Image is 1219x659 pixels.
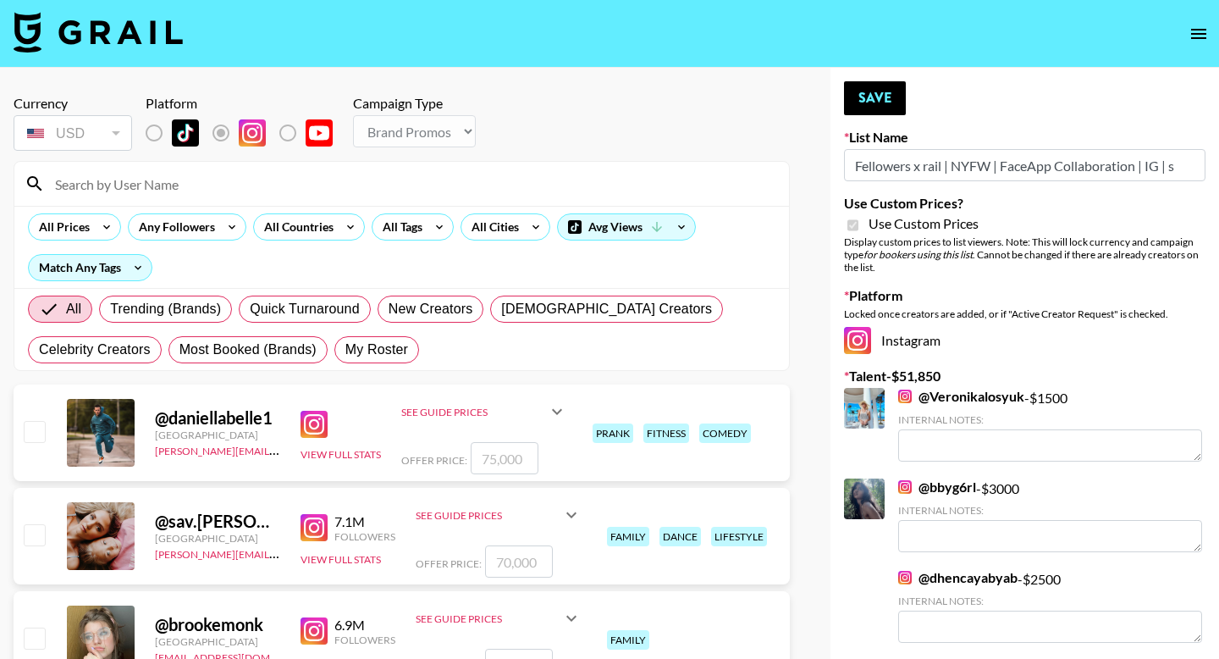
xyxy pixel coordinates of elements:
[306,119,333,147] img: YouTube
[155,407,280,429] div: @ daniellabelle1
[334,513,395,530] div: 7.1M
[129,214,218,240] div: Any Followers
[898,479,1202,552] div: - $ 3000
[898,390,912,403] img: Instagram
[345,340,408,360] span: My Roster
[334,634,395,646] div: Followers
[461,214,522,240] div: All Cities
[501,299,712,319] span: [DEMOGRAPHIC_DATA] Creators
[844,235,1205,274] div: Display custom prices to list viewers. Note: This will lock currency and campaign type . Cannot b...
[898,480,912,494] img: Instagram
[401,406,547,418] div: See Guide Prices
[898,388,1202,462] div: - $ 1500
[898,413,1202,426] div: Internal Notes:
[155,429,280,441] div: [GEOGRAPHIC_DATA]
[869,215,979,232] span: Use Custom Prices
[155,614,280,635] div: @ brookemonk
[334,617,395,634] div: 6.9M
[29,255,152,280] div: Match Any Tags
[898,479,976,496] a: @bbyg6rl
[301,411,328,438] img: Instagram
[14,12,183,53] img: Grail Talent
[1182,17,1216,51] button: open drawer
[485,545,553,578] input: 70,000
[14,112,132,154] div: Currency is locked to USD
[179,340,317,360] span: Most Booked (Brands)
[607,527,649,546] div: family
[353,95,476,112] div: Campaign Type
[39,340,151,360] span: Celebrity Creators
[172,119,199,147] img: TikTok
[146,115,346,151] div: List locked to Instagram.
[844,327,871,354] img: Instagram
[155,441,405,457] a: [PERSON_NAME][EMAIL_ADDRESS][DOMAIN_NAME]
[155,545,405,561] a: [PERSON_NAME][EMAIL_ADDRESS][DOMAIN_NAME]
[29,214,93,240] div: All Prices
[898,504,1202,517] div: Internal Notes:
[301,448,381,461] button: View Full Stats
[301,553,381,566] button: View Full Stats
[699,424,751,443] div: comedy
[66,299,81,319] span: All
[844,327,1205,354] div: Instagram
[863,248,973,261] em: for bookers using this list
[254,214,337,240] div: All Countries
[558,214,695,240] div: Avg Views
[898,569,1018,586] a: @dhencayabyab
[146,95,346,112] div: Platform
[110,299,221,319] span: Trending (Brands)
[14,95,132,112] div: Currency
[844,81,906,115] button: Save
[45,170,779,197] input: Search by User Name
[416,495,582,535] div: See Guide Prices
[401,454,467,467] span: Offer Price:
[155,532,280,545] div: [GEOGRAPHIC_DATA]
[898,569,1202,643] div: - $ 2500
[416,612,561,625] div: See Guide Prices
[155,511,280,532] div: @ sav.[PERSON_NAME]
[389,299,473,319] span: New Creators
[844,129,1205,146] label: List Name
[898,595,1202,607] div: Internal Notes:
[401,391,567,432] div: See Guide Prices
[593,424,633,443] div: prank
[844,287,1205,304] label: Platform
[416,598,582,639] div: See Guide Prices
[643,424,689,443] div: fitness
[659,527,701,546] div: dance
[844,195,1205,212] label: Use Custom Prices?
[250,299,360,319] span: Quick Turnaround
[155,635,280,648] div: [GEOGRAPHIC_DATA]
[301,617,328,645] img: Instagram
[239,119,266,147] img: Instagram
[334,530,395,543] div: Followers
[898,571,912,584] img: Instagram
[416,557,482,570] span: Offer Price:
[898,388,1024,405] a: @Veronikalosyuk
[416,509,561,522] div: See Guide Prices
[471,442,538,474] input: 75,000
[607,630,649,650] div: family
[301,514,328,541] img: Instagram
[844,368,1205,385] label: Talent - $ 51,850
[844,307,1205,320] div: Locked once creators are added, or if "Active Creator Request" is checked.
[711,527,767,546] div: lifestyle
[17,119,129,148] div: USD
[372,214,426,240] div: All Tags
